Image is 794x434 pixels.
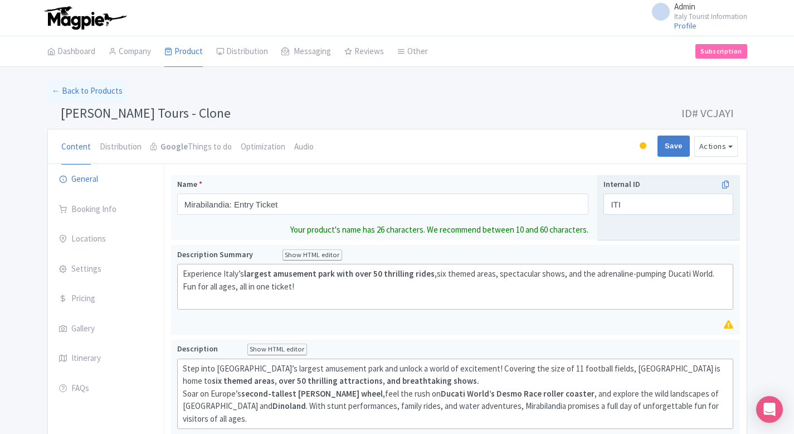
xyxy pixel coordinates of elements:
[150,129,232,165] a: GoogleThings to do
[674,1,695,12] span: Admin
[637,138,649,155] div: Building
[344,36,384,67] a: Reviews
[241,388,385,399] strong: second-tallest [PERSON_NAME] wheel,
[61,129,91,165] a: Content
[42,6,128,30] img: logo-ab69f6fb50320c5b225c76a69d11143b.png
[674,13,747,20] small: Italy Tourist Information
[657,136,690,157] input: Save
[756,396,783,423] div: Open Intercom Messenger
[183,268,728,293] div: Experience Italy’s six themed areas, spectacular shows, and the adrenaline-pumping Ducati World. ...
[282,249,343,261] div: Show HTML editor
[681,102,734,124] span: ID# VCJAYI
[160,141,188,153] strong: Google
[177,179,197,190] span: Name
[281,36,331,67] a: Messaging
[674,21,696,31] a: Profile
[603,179,640,190] span: Internal ID
[441,388,595,399] strong: Ducati World’s Desmo Race roller coaster
[645,2,747,20] a: Admin Italy Tourist Information
[48,373,164,404] a: FAQs
[48,314,164,345] a: Gallery
[272,401,306,411] strong: Dinoland
[48,194,164,225] a: Booking Info
[183,388,728,426] div: Soar on Europe’s feel the rush on , and explore the wild landscapes of [GEOGRAPHIC_DATA] and . Wi...
[48,164,164,195] a: General
[109,36,151,67] a: Company
[48,224,164,255] a: Locations
[241,129,285,165] a: Optimization
[212,375,479,386] strong: six themed areas, over 50 thrilling attractions, and breathtaking shows.
[247,344,308,355] div: Show HTML editor
[100,129,142,165] a: Distribution
[177,249,255,260] span: Description Summary
[164,36,203,67] a: Product
[397,36,428,67] a: Other
[47,36,95,67] a: Dashboard
[48,283,164,315] a: Pricing
[61,104,231,122] span: [PERSON_NAME] Tours - Clone
[177,344,220,354] span: Description
[244,268,437,279] strong: largest amusement park with over 50 thrilling rides,
[48,254,164,285] a: Settings
[216,36,268,67] a: Distribution
[47,80,127,102] a: ← Back to Products
[694,136,738,157] button: Actions
[48,343,164,374] a: Itinerary
[183,363,728,388] div: Step into [GEOGRAPHIC_DATA]’s largest amusement park and unlock a world of excitement! Covering t...
[294,129,314,165] a: Audio
[290,224,588,237] div: Your product's name has 26 characters. We recommend between 10 and 60 characters.
[695,44,747,59] a: Subscription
